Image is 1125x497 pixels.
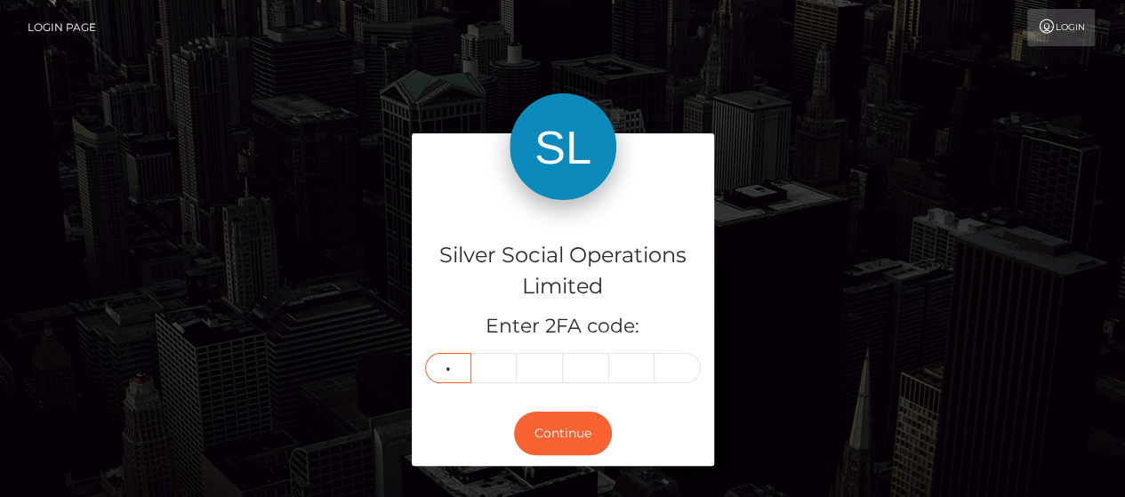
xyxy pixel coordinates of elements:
h5: Enter 2FA code: [425,313,701,341]
a: Login [1027,9,1095,46]
a: Login Page [28,9,96,46]
h4: Silver Social Operations Limited [425,240,701,302]
button: Continue [514,412,612,455]
img: Silver Social Operations Limited [510,93,616,200]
